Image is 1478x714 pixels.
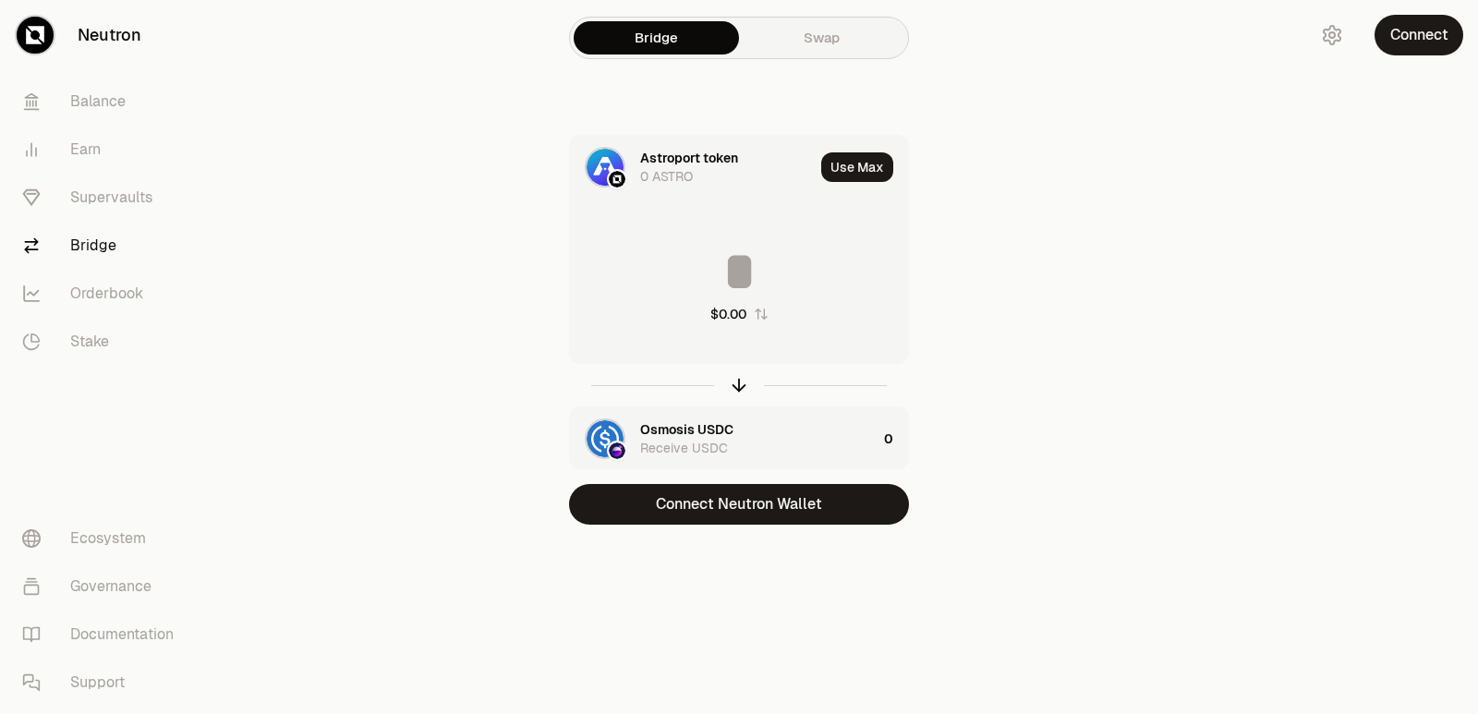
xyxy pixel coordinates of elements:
div: Osmosis USDC [640,420,733,439]
button: Connect [1375,15,1463,55]
div: ASTRO LogoNeutron LogoAstroport token0 ASTRO [570,136,814,199]
a: Balance [7,78,200,126]
div: Astroport token [640,149,738,167]
img: Neutron Logo [609,171,625,188]
div: USDC LogoOsmosis LogoOsmosis USDCReceive USDC [570,407,877,470]
img: Osmosis Logo [609,442,625,459]
div: 0 [884,407,908,470]
div: Receive USDC [640,439,728,457]
a: Governance [7,563,200,611]
button: USDC LogoOsmosis LogoOsmosis USDCReceive USDC0 [570,407,908,470]
a: Ecosystem [7,514,200,563]
a: Documentation [7,611,200,659]
a: Supervaults [7,174,200,222]
a: Orderbook [7,270,200,318]
a: Bridge [574,21,739,54]
a: Support [7,659,200,707]
a: Swap [739,21,904,54]
button: Use Max [821,152,893,182]
a: Bridge [7,222,200,270]
a: Earn [7,126,200,174]
button: $0.00 [710,305,769,323]
div: 0 ASTRO [640,167,693,186]
button: Connect Neutron Wallet [569,484,909,525]
img: ASTRO Logo [587,149,624,186]
a: Stake [7,318,200,366]
img: USDC Logo [587,420,624,457]
div: $0.00 [710,305,746,323]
